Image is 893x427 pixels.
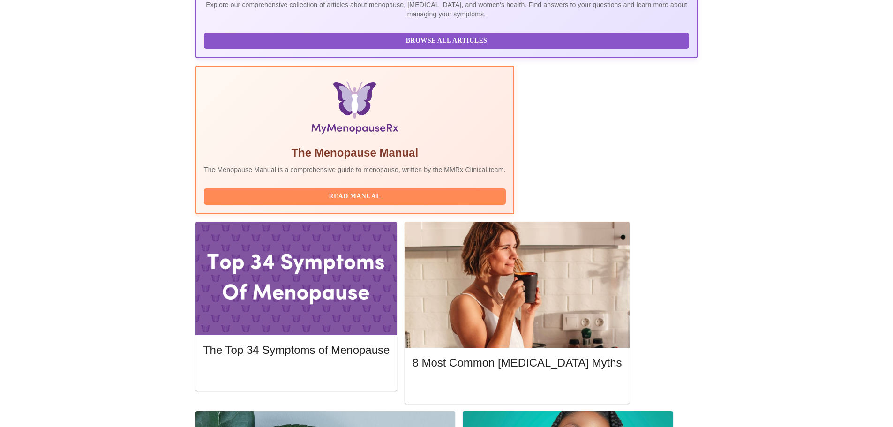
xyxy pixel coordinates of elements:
[204,192,508,200] a: Read Manual
[204,188,506,205] button: Read Manual
[212,368,380,380] span: Read More
[213,191,496,202] span: Read Manual
[203,366,390,382] button: Read More
[204,33,689,49] button: Browse All Articles
[204,145,506,160] h5: The Menopause Manual
[203,343,390,358] h5: The Top 34 Symptoms of Menopause
[213,35,680,47] span: Browse All Articles
[412,355,622,370] h5: 8 Most Common [MEDICAL_DATA] Myths
[204,36,691,44] a: Browse All Articles
[421,382,612,393] span: Read More
[252,82,458,138] img: Menopause Manual
[412,382,624,390] a: Read More
[204,165,506,174] p: The Menopause Manual is a comprehensive guide to menopause, written by the MMRx Clinical team.
[203,369,392,377] a: Read More
[412,379,622,396] button: Read More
